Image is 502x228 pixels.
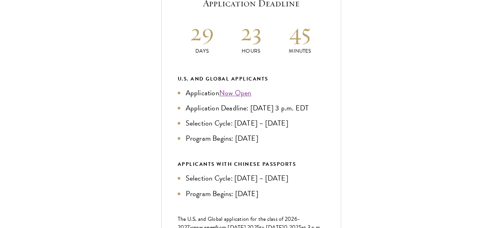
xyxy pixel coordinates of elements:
[276,17,325,47] h2: 45
[178,75,325,83] div: U.S. and Global Applicants
[178,17,227,47] h2: 29
[178,133,325,144] li: Program Begins: [DATE]
[219,87,252,98] a: Now Open
[178,188,325,199] li: Program Begins: [DATE]
[226,47,276,55] p: Hours
[276,47,325,55] p: Minutes
[294,215,298,223] span: 6
[178,102,325,114] li: Application Deadline: [DATE] 3 p.m. EDT
[178,87,325,98] li: Application
[178,118,325,129] li: Selection Cycle: [DATE] – [DATE]
[178,173,325,184] li: Selection Cycle: [DATE] – [DATE]
[178,47,227,55] p: Days
[178,160,325,169] div: APPLICANTS WITH CHINESE PASSPORTS
[178,215,294,223] span: The U.S. and Global application for the class of 202
[226,17,276,47] h2: 23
